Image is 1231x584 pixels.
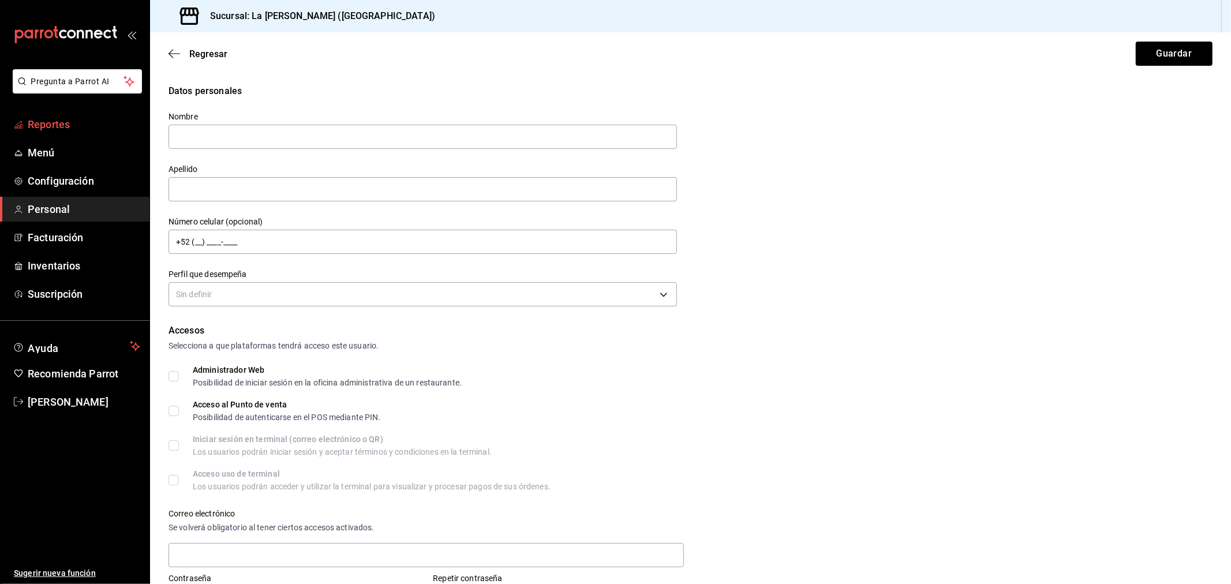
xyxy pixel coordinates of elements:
div: Posibilidad de iniciar sesión en la oficina administrativa de un restaurante. [193,379,462,387]
div: Accesos [169,324,1213,338]
button: open_drawer_menu [127,30,136,39]
label: Correo electrónico [169,510,684,518]
label: Nombre [169,113,677,121]
label: Perfil que desempeña [169,271,677,279]
label: Número celular (opcional) [169,218,677,226]
span: Sugerir nueva función [14,567,140,579]
label: Contraseña [169,575,419,583]
span: Pregunta a Parrot AI [31,76,124,88]
span: Menú [28,145,140,160]
div: Selecciona a que plataformas tendrá acceso este usuario. [169,340,1213,352]
a: Pregunta a Parrot AI [8,84,142,96]
span: Reportes [28,117,140,132]
div: Acceso al Punto de venta [193,400,381,409]
div: Sin definir [169,282,677,306]
button: Regresar [169,48,227,59]
span: Recomienda Parrot [28,366,140,381]
div: Posibilidad de autenticarse en el POS mediante PIN. [193,413,381,421]
span: [PERSON_NAME] [28,394,140,410]
div: Datos personales [169,84,1213,98]
span: Personal [28,201,140,217]
span: Regresar [189,48,227,59]
div: Se volverá obligatorio al tener ciertos accesos activados. [169,522,684,534]
label: Repetir contraseña [433,575,683,583]
div: Los usuarios podrán acceder y utilizar la terminal para visualizar y procesar pagos de sus órdenes. [193,482,551,491]
span: Configuración [28,173,140,189]
div: Administrador Web [193,366,462,374]
button: Pregunta a Parrot AI [13,69,142,93]
button: Guardar [1136,42,1213,66]
span: Ayuda [28,339,125,353]
span: Suscripción [28,286,140,302]
div: Iniciar sesión en terminal (correo electrónico o QR) [193,435,492,443]
label: Apellido [169,166,677,174]
div: Los usuarios podrán iniciar sesión y aceptar términos y condiciones en la terminal. [193,448,492,456]
div: Acceso uso de terminal [193,470,551,478]
span: Facturación [28,230,140,245]
h3: Sucursal: La [PERSON_NAME] ([GEOGRAPHIC_DATA]) [201,9,435,23]
span: Inventarios [28,258,140,274]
